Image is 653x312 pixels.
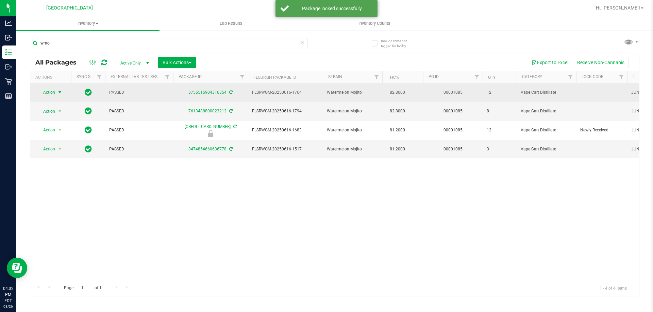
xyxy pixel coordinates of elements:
span: In Sync [85,88,92,97]
div: Package locked successfully. [292,5,372,12]
span: select [56,144,64,154]
span: select [56,88,64,97]
a: 00001085 [443,128,463,132]
span: In Sync [85,144,92,154]
a: Sync Status [77,74,103,79]
span: Sync from Compliance System [232,124,237,129]
a: Filter [471,71,483,83]
button: Bulk Actions [158,57,196,68]
span: FLSRWGM-20250616-1764 [252,89,319,96]
span: Watermelon Mojito [327,127,378,133]
span: select [56,125,64,135]
a: Flourish Package ID [253,75,296,80]
iframe: Resource center [7,258,27,278]
a: 7613488800023212 [188,109,227,113]
a: Lock Code [582,74,603,79]
inline-svg: Outbound [5,63,12,70]
p: 08/26 [3,304,13,309]
span: Watermelon Mojito [327,89,378,96]
span: Newly Received [580,127,623,133]
span: Inventory Counts [349,20,400,26]
a: Filter [94,71,105,83]
span: Sync from Compliance System [228,90,233,95]
span: 12 [487,89,513,96]
span: 82.8000 [386,106,408,116]
inline-svg: Analytics [5,20,12,26]
a: 3755515904310354 [188,90,227,95]
span: PASSED [109,108,169,114]
inline-svg: Inventory [5,49,12,56]
a: 00001085 [443,147,463,151]
span: FLSRWGM-20250616-1517 [252,146,319,152]
span: 3 [487,146,513,152]
span: In Sync [85,106,92,116]
span: Sync from Compliance System [228,109,233,113]
a: Qty [488,75,496,80]
span: Clear [300,38,304,47]
span: Bulk Actions [163,60,191,65]
a: Inventory Counts [303,16,446,31]
input: 1 [78,283,90,293]
span: Inventory [16,20,160,26]
a: Strain [328,74,342,79]
span: FLSRWGM-20250616-1794 [252,108,319,114]
span: Vape Cart Distillate [521,127,572,133]
inline-svg: Reports [5,93,12,99]
a: PO ID [429,74,439,79]
span: Page of 1 [58,283,107,293]
span: PASSED [109,127,169,133]
span: 81.2000 [386,144,408,154]
a: 8474854660636778 [188,147,227,151]
span: Vape Cart Distillate [521,108,572,114]
span: Action [37,88,55,97]
button: Receive Non-Cannabis [573,57,629,68]
span: Lab Results [211,20,252,26]
a: Filter [565,71,576,83]
span: Action [37,144,55,154]
a: Category [522,74,542,79]
div: Actions [35,75,68,80]
span: 82.8000 [386,88,408,97]
span: 1 - 4 of 4 items [594,283,632,293]
span: select [56,107,64,116]
span: In Sync [85,125,92,135]
a: Inventory [16,16,160,31]
p: 04:32 PM EDT [3,286,13,304]
span: FLSRWGM-20250616-1683 [252,127,319,133]
a: Filter [162,71,173,83]
a: Filter [616,71,627,83]
span: 12 [487,127,513,133]
a: 00001085 [443,109,463,113]
a: Lab Results [160,16,303,31]
span: Action [37,107,55,116]
a: Package ID [179,74,202,79]
span: Vape Cart Distillate [521,146,572,152]
span: Watermelon Mojito [327,146,378,152]
a: [CREDIT_CARD_NUMBER] [185,124,231,129]
a: 00001085 [443,90,463,95]
span: PASSED [109,146,169,152]
a: Filter [237,71,248,83]
button: Export to Excel [527,57,573,68]
div: Newly Received [172,130,249,137]
span: Watermelon Mojito [327,108,378,114]
span: All Packages [35,59,83,66]
span: 81.2000 [386,125,408,135]
span: [GEOGRAPHIC_DATA] [46,5,93,11]
inline-svg: Inbound [5,34,12,41]
span: Action [37,125,55,135]
input: Search Package ID, Item Name, SKU, Lot or Part Number... [30,38,308,48]
span: Hi, [PERSON_NAME]! [596,5,640,11]
span: 8 [487,108,513,114]
span: Include items not tagged for facility [381,38,415,49]
span: Sync from Compliance System [228,147,233,151]
inline-svg: Retail [5,78,12,85]
a: External Lab Test Result [111,74,164,79]
span: Vape Cart Distillate [521,89,572,96]
a: THC% [388,75,399,80]
span: PASSED [109,89,169,96]
a: Filter [371,71,382,83]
